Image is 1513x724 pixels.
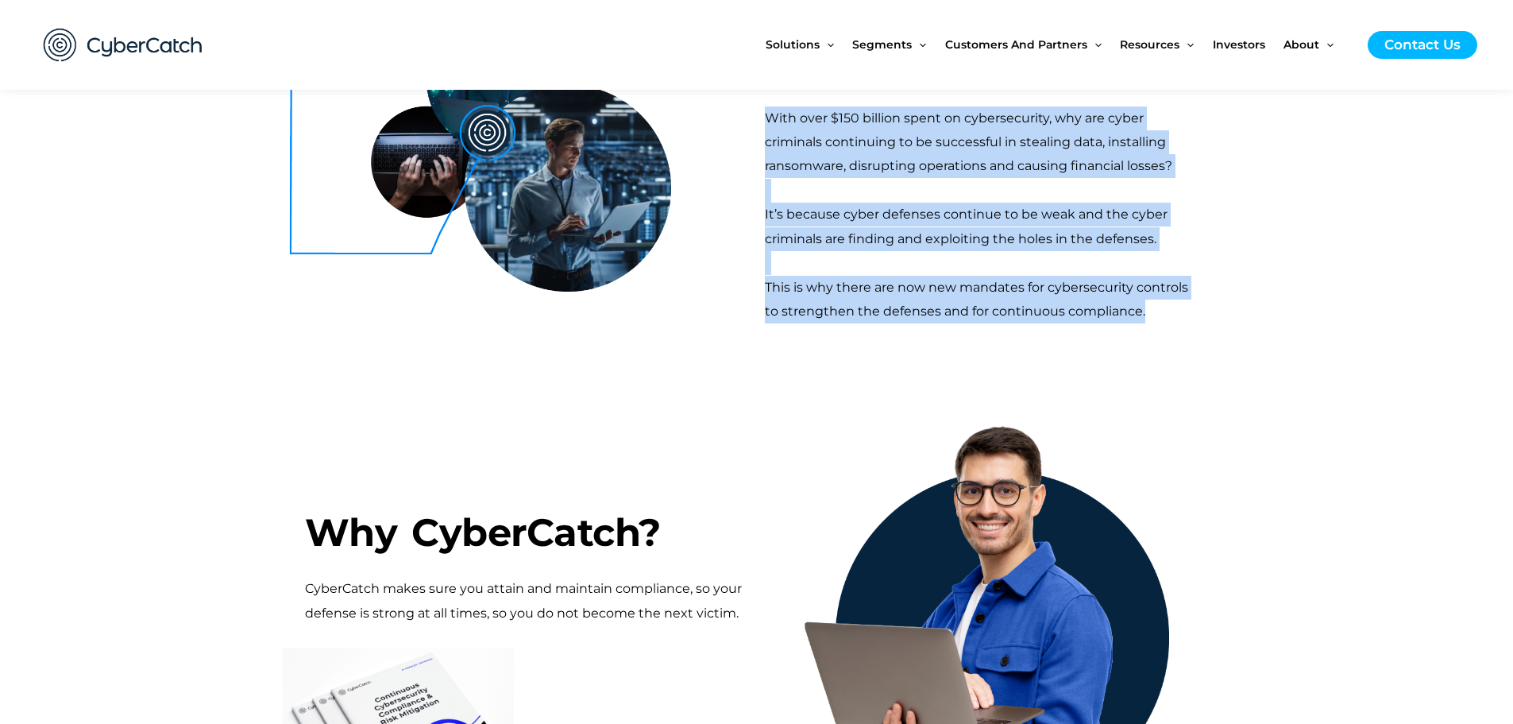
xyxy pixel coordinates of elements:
[1213,11,1283,78] a: Investors
[305,447,750,561] h3: Why CyberCatch?
[1368,31,1477,59] a: Contact Us
[765,106,1202,179] div: With over $150 billion spent on cybersecurity, why are cyber criminals continuing to be successfu...
[766,11,820,78] span: Solutions
[765,203,1202,251] div: It’s because cyber defenses continue to be weak and the cyber criminals are finding and exploitin...
[28,12,218,78] img: CyberCatch
[765,276,1202,324] div: This is why there are now new mandates for cybersecurity controls to strengthen the defenses and ...
[305,577,750,625] p: CyberCatch makes sure you attain and maintain compliance, so your defense is strong at all times,...
[1087,11,1102,78] span: Menu Toggle
[1179,11,1194,78] span: Menu Toggle
[912,11,926,78] span: Menu Toggle
[1213,11,1265,78] span: Investors
[1120,11,1179,78] span: Resources
[1319,11,1334,78] span: Menu Toggle
[945,11,1087,78] span: Customers and Partners
[766,11,1352,78] nav: Site Navigation: New Main Menu
[852,11,912,78] span: Segments
[820,11,834,78] span: Menu Toggle
[1283,11,1319,78] span: About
